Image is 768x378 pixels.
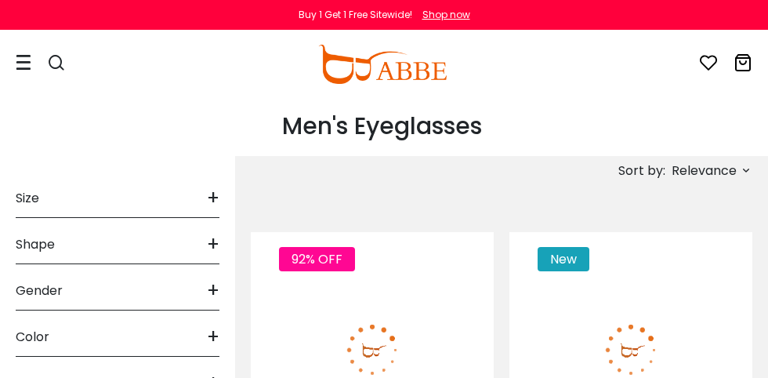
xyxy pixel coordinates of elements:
[16,272,63,310] span: Gender
[16,180,39,217] span: Size
[415,8,470,21] a: Shop now
[207,318,219,356] span: +
[618,162,665,180] span: Sort by:
[207,180,219,217] span: +
[422,8,470,22] div: Shop now
[207,226,219,264] span: +
[279,247,355,271] span: 92% OFF
[16,318,49,356] span: Color
[672,157,737,185] span: Relevance
[207,272,219,310] span: +
[299,8,412,22] div: Buy 1 Get 1 Free Sitewide!
[282,112,494,140] h1: Men's Eyeglasses
[318,45,447,84] img: abbeglasses.com
[16,226,55,264] span: Shape
[538,247,589,271] span: New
